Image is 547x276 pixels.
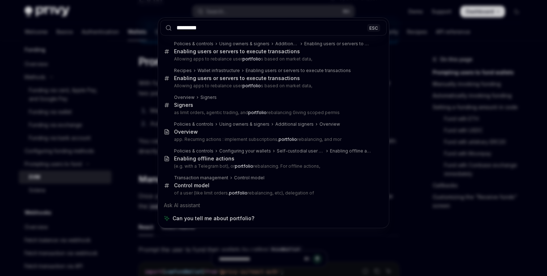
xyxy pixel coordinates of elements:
[242,56,261,62] b: portfolio
[219,148,271,154] div: Configuring your wallets
[235,163,253,169] b: portfolio
[174,56,372,62] p: Allowing apps to rebalance user s based on market data,
[219,41,270,47] div: Using owners & signers
[174,148,213,154] div: Policies & controls
[174,137,372,142] p: app. Recurring actions : implement subscriptions, rebalancing, and mor
[174,190,372,196] p: of a user (like limit orders, rebalancing, etc), delegation of
[275,41,298,47] div: Additional signers
[219,121,270,127] div: Using owners & signers
[174,48,300,55] div: Enabling users or servers to execute transactions
[319,121,340,127] div: Overview
[279,137,297,142] b: portfolio
[275,121,314,127] div: Additional signers
[174,95,195,100] div: Overview
[229,190,247,196] b: portfolio
[330,148,372,154] div: Enabling offline actions
[174,102,193,108] div: Signers
[173,215,254,222] span: Can you tell me about portfolio?
[174,110,372,116] p: as limit orders, agentic trading, and rebalancing Giving scoped permis
[174,129,198,135] div: Overview
[174,75,300,81] div: Enabling users or servers to execute transactions
[174,155,234,162] div: Enabling offline actions
[160,199,387,212] div: Ask AI assistant
[174,182,209,189] div: Control model
[174,121,213,127] div: Policies & controls
[277,148,324,154] div: Self-custodial user wallets
[174,175,228,181] div: Transaction management
[304,41,372,47] div: Enabling users or servers to execute transactions
[198,68,240,74] div: Wallet infrastructure
[174,163,372,169] p: (e.g. with a Telegram bot), or rebalancing. For offline actions,
[246,68,351,74] div: Enabling users or servers to execute transactions
[200,95,217,100] div: Signers
[367,24,380,32] div: ESC
[174,41,213,47] div: Policies & controls
[242,83,261,88] b: portfolio
[248,110,267,115] b: portfolio
[174,68,192,74] div: Recipes
[174,83,372,89] p: Allowing apps to rebalance user s based on market data,
[234,175,264,181] div: Control model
